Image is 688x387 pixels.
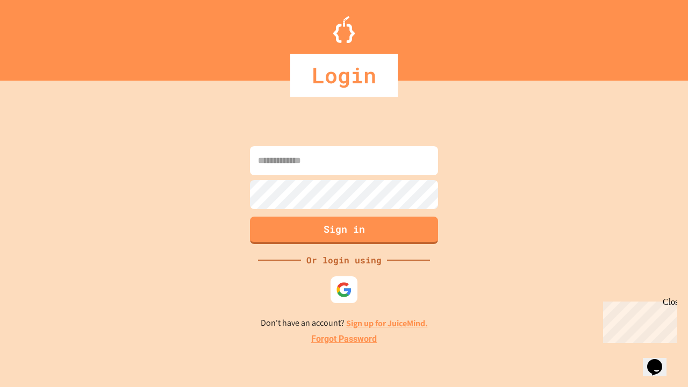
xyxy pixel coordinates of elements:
div: Chat with us now!Close [4,4,74,68]
button: Sign in [250,217,438,244]
img: google-icon.svg [336,282,352,298]
p: Don't have an account? [261,317,428,330]
div: Login [290,54,398,97]
a: Forgot Password [311,333,377,346]
div: Or login using [301,254,387,267]
img: Logo.svg [333,16,355,43]
iframe: chat widget [599,297,677,343]
iframe: chat widget [643,344,677,376]
a: Sign up for JuiceMind. [346,318,428,329]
